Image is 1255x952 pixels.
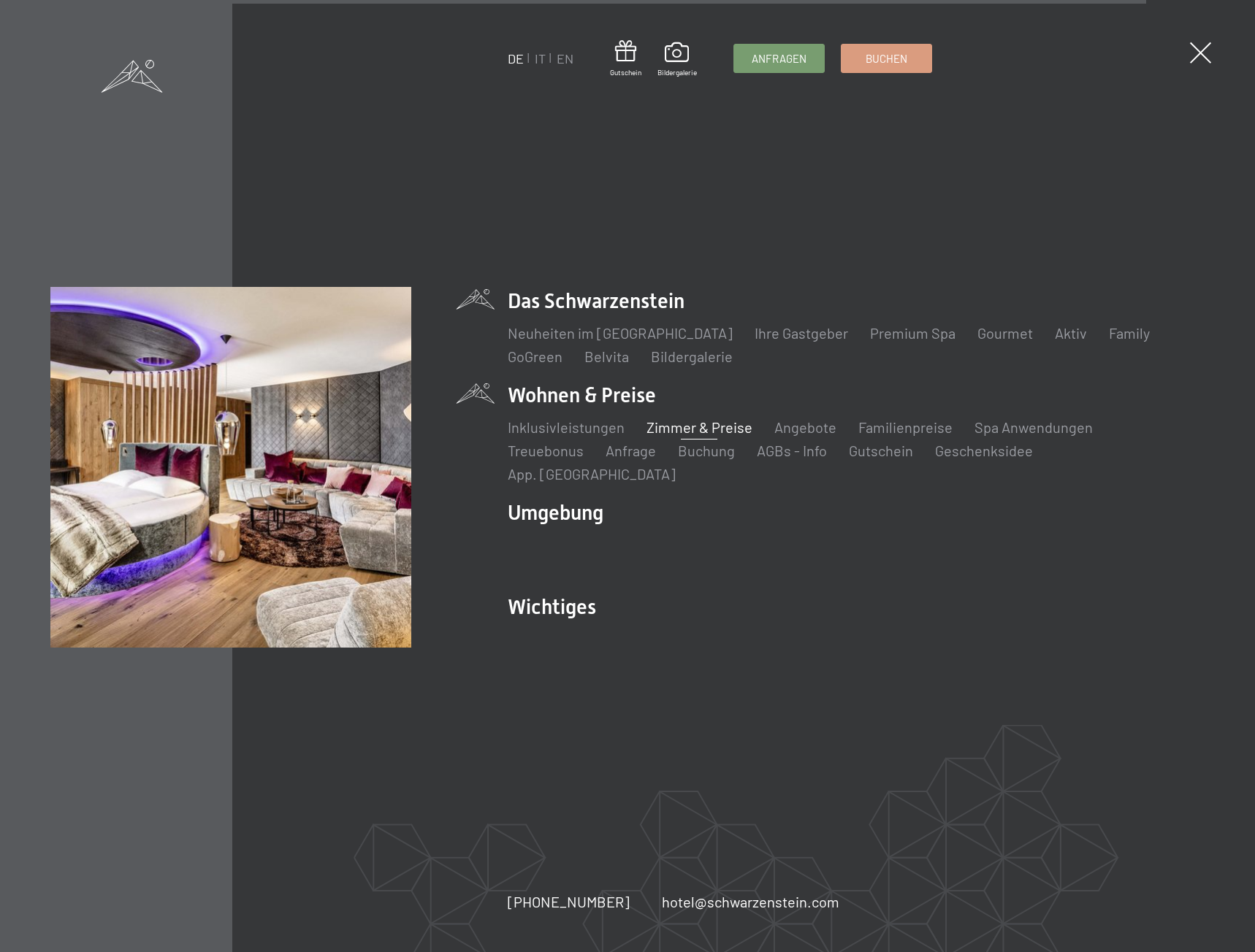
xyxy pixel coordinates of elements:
[842,45,931,72] a: Buchen
[535,50,546,66] a: IT
[1055,324,1087,342] a: Aktiv
[610,67,641,77] span: Gutschein
[50,287,412,648] img: Wellnesshotel Südtirol SCHWARZENSTEIN - Wellnessurlaub in den Alpen, Wandern und Wellness
[935,442,1033,459] a: Geschenksidee
[508,465,676,483] a: App. [GEOGRAPHIC_DATA]
[657,42,697,77] a: Bildergalerie
[678,442,735,459] a: Buchung
[755,324,848,342] a: Ihre Gastgeber
[557,50,573,66] a: EN
[606,442,656,459] a: Anfrage
[651,348,733,365] a: Bildergalerie
[734,45,824,72] a: Anfragen
[508,324,733,342] a: Neuheiten im [GEOGRAPHIC_DATA]
[646,418,752,436] a: Zimmer & Preise
[849,442,913,459] a: Gutschein
[584,348,629,365] a: Belvita
[774,418,836,436] a: Angebote
[858,418,953,436] a: Familienpreise
[870,324,955,342] a: Premium Spa
[508,891,630,912] a: [PHONE_NUMBER]
[508,442,584,459] a: Treuebonus
[757,442,827,459] a: AGBs - Info
[974,418,1093,436] a: Spa Anwendungen
[977,324,1033,342] a: Gourmet
[610,40,641,77] a: Gutschein
[508,50,524,66] a: DE
[662,891,839,912] a: hotel@schwarzenstein.com
[657,67,697,77] span: Bildergalerie
[752,51,806,66] span: Anfragen
[508,418,625,436] a: Inklusivleistungen
[508,893,630,910] span: [PHONE_NUMBER]
[508,348,562,365] a: GoGreen
[1109,324,1150,342] a: Family
[866,51,907,66] span: Buchen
